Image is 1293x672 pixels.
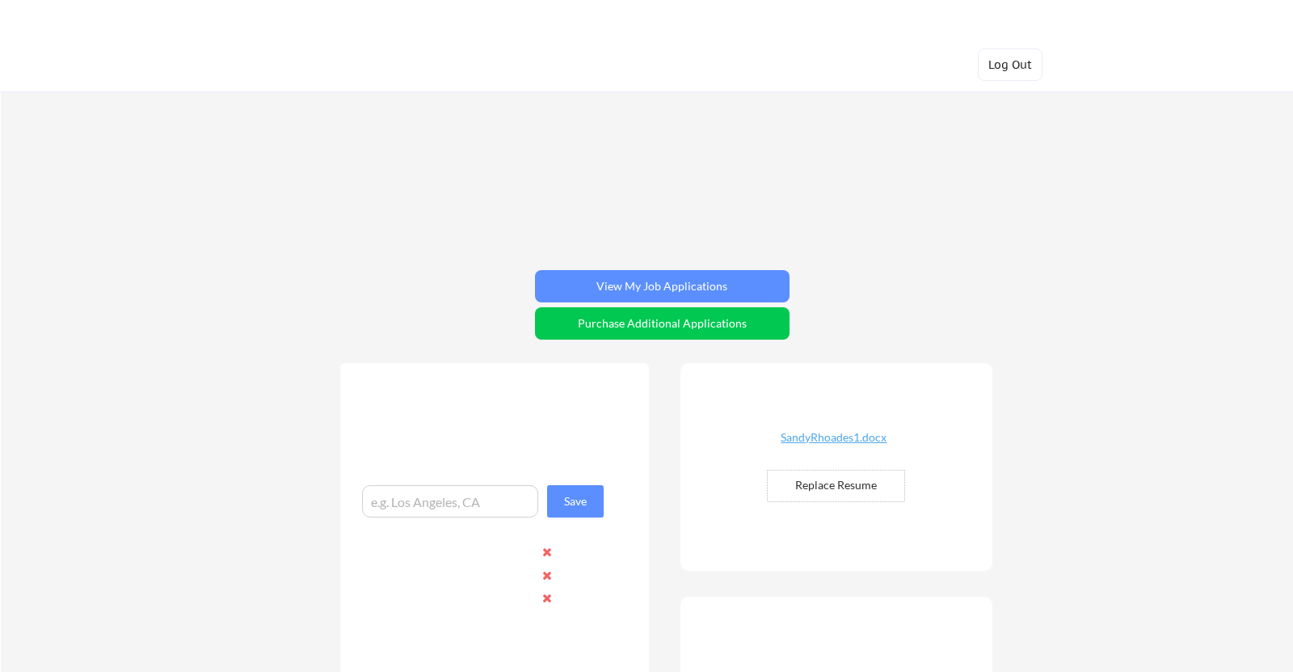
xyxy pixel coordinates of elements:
button: Purchase Additional Applications [535,307,790,340]
a: SandyRhoades1.docx [738,432,930,457]
button: Log Out [978,49,1042,81]
input: e.g. Los Angeles, CA [362,485,538,518]
div: SandyRhoades1.docx [738,432,930,443]
button: View My Job Applications [535,270,790,302]
button: Save [547,485,604,518]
